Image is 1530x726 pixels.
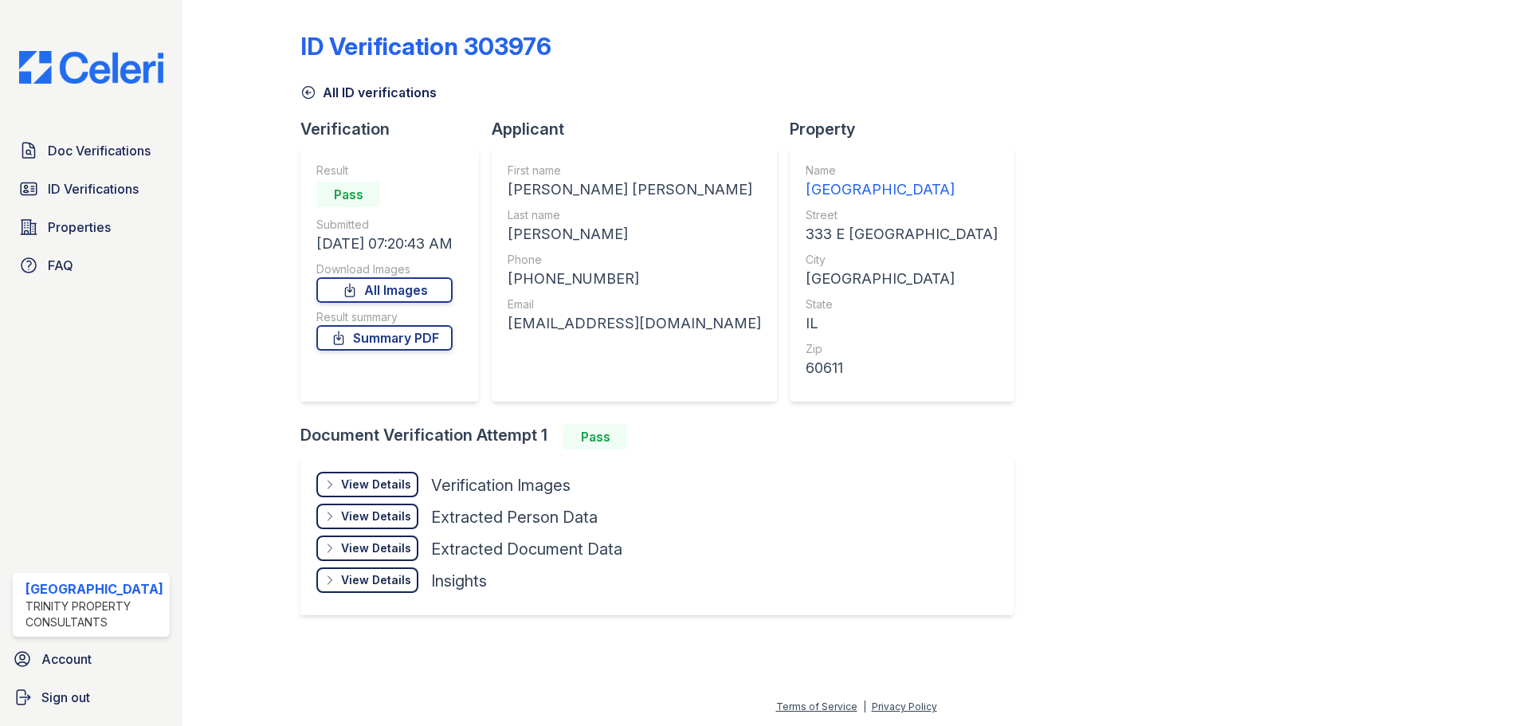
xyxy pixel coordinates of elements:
div: Applicant [492,118,790,140]
div: Result [316,163,453,179]
div: [GEOGRAPHIC_DATA] [806,268,998,290]
div: [GEOGRAPHIC_DATA] [806,179,998,201]
div: Download Images [316,261,453,277]
div: 60611 [806,357,998,379]
div: Verification [300,118,492,140]
span: ID Verifications [48,179,139,198]
div: Extracted Person Data [431,506,598,528]
div: Pass [563,424,627,449]
a: Doc Verifications [13,135,170,167]
a: Privacy Policy [872,700,937,712]
div: Insights [431,570,487,592]
div: | [863,700,866,712]
span: Account [41,649,92,669]
span: Doc Verifications [48,141,151,160]
a: ID Verifications [13,173,170,205]
a: Account [6,643,176,675]
div: Result summary [316,309,453,325]
a: Terms of Service [776,700,857,712]
div: [PHONE_NUMBER] [508,268,761,290]
div: ID Verification 303976 [300,32,551,61]
a: Summary PDF [316,325,453,351]
div: Property [790,118,1026,140]
div: IL [806,312,998,335]
div: Extracted Document Data [431,538,622,560]
div: Trinity Property Consultants [25,598,163,630]
div: State [806,296,998,312]
div: [DATE] 07:20:43 AM [316,233,453,255]
span: FAQ [48,256,73,275]
div: First name [508,163,761,179]
a: All Images [316,277,453,303]
div: View Details [341,477,411,493]
div: 333 E [GEOGRAPHIC_DATA] [806,223,998,245]
div: Zip [806,341,998,357]
div: Phone [508,252,761,268]
div: [GEOGRAPHIC_DATA] [25,579,163,598]
a: Sign out [6,681,176,713]
div: City [806,252,998,268]
a: All ID verifications [300,83,437,102]
div: Name [806,163,998,179]
div: View Details [341,540,411,556]
div: Street [806,207,998,223]
div: Email [508,296,761,312]
div: Pass [316,182,380,207]
a: Name [GEOGRAPHIC_DATA] [806,163,998,201]
div: View Details [341,508,411,524]
div: [EMAIL_ADDRESS][DOMAIN_NAME] [508,312,761,335]
div: Verification Images [431,474,571,496]
div: [PERSON_NAME] [PERSON_NAME] [508,179,761,201]
span: Properties [48,218,111,237]
div: View Details [341,572,411,588]
a: Properties [13,211,170,243]
a: FAQ [13,249,170,281]
div: [PERSON_NAME] [508,223,761,245]
img: CE_Logo_Blue-a8612792a0a2168367f1c8372b55b34899dd931a85d93a1a3d3e32e68fde9ad4.png [6,51,176,84]
div: Submitted [316,217,453,233]
div: Document Verification Attempt 1 [300,424,1026,449]
span: Sign out [41,688,90,707]
div: Last name [508,207,761,223]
